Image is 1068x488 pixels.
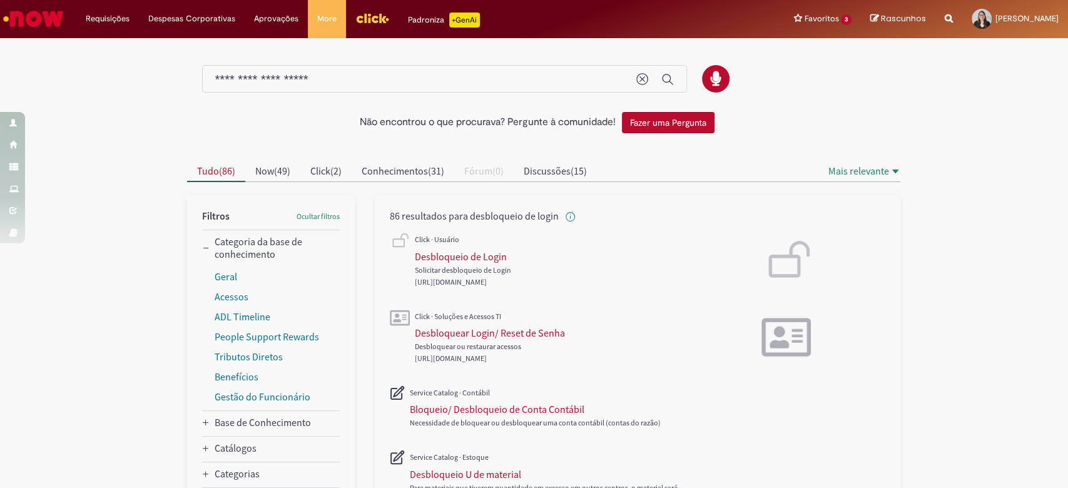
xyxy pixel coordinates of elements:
[449,13,480,28] p: +GenAi
[870,13,926,25] a: Rascunhos
[86,13,130,25] span: Requisições
[254,13,298,25] span: Aprovações
[622,112,715,133] button: Fazer uma Pergunta
[881,13,926,24] span: Rascunhos
[804,13,838,25] span: Favoritos
[1,6,66,31] img: ServiceNow
[360,117,616,128] h2: Não encontrou o que procurava? Pergunte à comunidade!
[317,13,337,25] span: More
[148,13,235,25] span: Despesas Corporativas
[995,13,1059,24] span: [PERSON_NAME]
[408,13,480,28] div: Padroniza
[841,14,852,25] span: 3
[355,9,389,28] img: click_logo_yellow_360x200.png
